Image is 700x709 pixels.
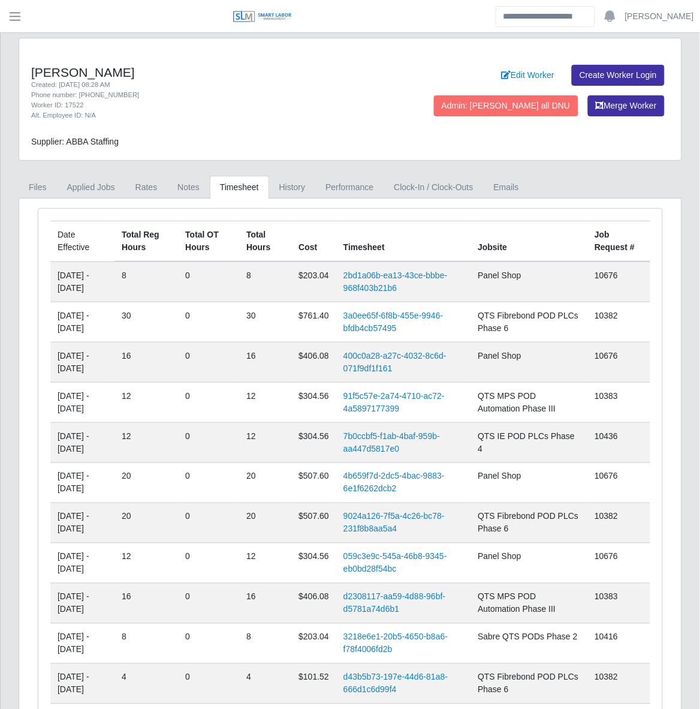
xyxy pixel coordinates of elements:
[167,176,210,199] a: Notes
[291,624,336,664] td: $203.04
[496,6,595,27] input: Search
[50,543,114,584] td: [DATE] - [DATE]
[343,471,445,494] a: 4b659f7d-2dc5-4bac-9883-6e1f6262dcb2
[291,664,336,704] td: $101.52
[239,262,291,302] td: 8
[178,343,239,383] td: 0
[484,176,529,199] a: Emails
[269,176,316,199] a: History
[478,391,556,413] span: QTS MPS POD Automation Phase III
[478,672,578,695] span: QTS Fibrebond POD PLCs Phase 6
[31,65,396,80] h4: [PERSON_NAME]
[343,271,448,293] a: 2bd1a06b-ea13-43ce-bbbe-968f403b21b6
[239,343,291,383] td: 16
[31,90,396,100] div: Phone number: [PHONE_NUMBER]
[343,672,448,695] a: d43b5b73-197e-44d6-81a8-666d1c6d99f4
[595,431,618,441] span: 10436
[114,664,178,704] td: 4
[50,302,114,343] td: [DATE] - [DATE]
[336,221,470,262] th: Timesheet
[50,221,114,262] td: Date Effective
[31,80,396,90] div: Created: [DATE] 08:28 AM
[114,584,178,624] td: 16
[178,262,239,302] td: 0
[478,632,578,642] span: Sabre QTS PODs Phase 2
[291,463,336,503] td: $507.60
[114,423,178,463] td: 12
[114,343,178,383] td: 16
[178,463,239,503] td: 0
[384,176,483,199] a: Clock-In / Clock-Outs
[478,512,578,534] span: QTS Fibrebond POD PLCs Phase 6
[114,383,178,423] td: 12
[178,624,239,664] td: 0
[114,503,178,543] td: 20
[50,503,114,543] td: [DATE] - [DATE]
[291,221,336,262] th: Cost
[595,552,618,561] span: 10676
[50,383,114,423] td: [DATE] - [DATE]
[178,302,239,343] td: 0
[343,632,448,654] a: 3218e6e1-20b5-4650-b8a6-f78f4006fd2b
[114,463,178,503] td: 20
[31,137,119,146] span: Supplier: ABBA Staffing
[125,176,168,199] a: Rates
[178,543,239,584] td: 0
[210,176,269,199] a: Timesheet
[233,10,292,23] img: SLM Logo
[595,592,618,602] span: 10383
[343,431,440,453] a: 7b0ccbf5-f1ab-4baf-959b-aa447d5817e0
[239,423,291,463] td: 12
[114,543,178,584] td: 12
[178,664,239,704] td: 0
[343,311,443,333] a: 3a0ee65f-6f8b-455e-9946-bfdb4cb57495
[595,271,618,280] span: 10676
[291,302,336,343] td: $761.40
[493,65,562,86] a: Edit Worker
[178,503,239,543] td: 0
[114,221,178,262] th: Total Reg Hours
[239,543,291,584] td: 12
[239,664,291,704] td: 4
[572,65,665,86] a: Create Worker Login
[178,423,239,463] td: 0
[595,632,618,642] span: 10416
[343,512,445,534] a: 9024a126-7f5a-4c26-bc78-231f8b8aa5a4
[50,624,114,664] td: [DATE] - [DATE]
[178,584,239,624] td: 0
[343,351,446,373] a: 400c0a28-a27c-4032-8c6d-071f9df1f161
[291,343,336,383] td: $406.08
[50,584,114,624] td: [DATE] - [DATE]
[478,552,521,561] span: Panel Shop
[114,302,178,343] td: 30
[291,262,336,302] td: $203.04
[291,543,336,584] td: $304.56
[625,10,694,23] a: [PERSON_NAME]
[31,100,396,110] div: Worker ID: 17522
[291,503,336,543] td: $507.60
[239,463,291,503] td: 20
[31,110,396,121] div: Alt. Employee ID: N/A
[239,383,291,423] td: 12
[587,221,650,262] th: Job Request #
[434,95,578,116] button: Admin: [PERSON_NAME] all DNU
[50,262,114,302] td: [DATE] - [DATE]
[114,624,178,664] td: 8
[291,584,336,624] td: $406.08
[50,343,114,383] td: [DATE] - [DATE]
[178,221,239,262] th: Total OT Hours
[478,431,575,453] span: QTS IE POD PLCs Phase 4
[291,423,336,463] td: $304.56
[588,95,665,116] button: Merge Worker
[50,664,114,704] td: [DATE] - [DATE]
[343,552,447,574] a: 059c3e9c-545a-46b8-9345-eb0bd28f54bc
[595,672,618,682] span: 10382
[315,176,384,199] a: Performance
[595,512,618,521] span: 10382
[478,311,578,333] span: QTS Fibrebond POD PLCs Phase 6
[470,221,587,262] th: Jobsite
[239,503,291,543] td: 20
[239,624,291,664] td: 8
[478,271,521,280] span: Panel Shop
[114,262,178,302] td: 8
